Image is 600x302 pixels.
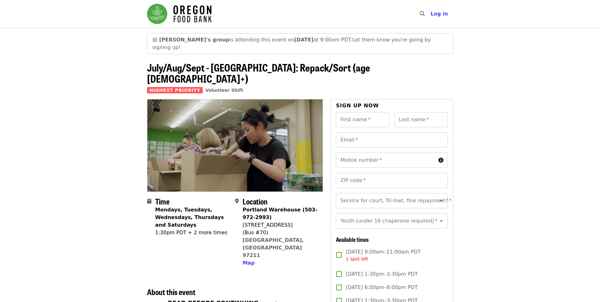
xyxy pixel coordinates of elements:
[243,259,255,267] button: Map
[147,99,323,191] img: July/Aug/Sept - Portland: Repack/Sort (age 8+) organized by Oregon Food Bank
[437,196,446,205] button: Open
[336,132,448,148] input: Email
[420,11,425,17] i: search icon
[336,173,448,188] input: ZIP code
[152,37,158,43] span: grinning face emoji
[430,11,448,17] span: Log in
[243,196,268,207] span: Location
[147,198,152,204] i: calendar icon
[235,198,239,204] i: map-marker-alt icon
[346,256,368,261] span: 1 spot left
[159,37,229,43] strong: [PERSON_NAME]'s group
[429,6,434,22] input: Search
[155,196,170,207] span: Time
[336,235,369,243] span: Available times
[425,8,453,20] button: Log in
[155,207,224,228] strong: Mondays, Tuesdays, Wednesdays, Thursdays and Saturdays
[147,87,203,93] span: Highest Priority
[243,221,318,229] div: [STREET_ADDRESS]
[243,237,304,258] a: [GEOGRAPHIC_DATA], [GEOGRAPHIC_DATA] 97211
[394,112,448,127] input: Last name
[336,153,436,168] input: Mobile number
[147,286,195,297] span: About this event
[438,157,443,163] i: circle-info icon
[336,103,379,109] span: Sign up now
[346,248,421,262] span: [DATE] 9:00am–11:00am PDT
[294,37,313,43] strong: [DATE]
[243,260,255,266] span: Map
[346,270,418,278] span: [DATE] 1:30pm–3:30pm PDT
[243,207,318,220] strong: Portland Warehouse (503-972-2993)
[336,112,389,127] input: First name
[243,229,318,236] div: (Bus #70)
[205,88,243,93] a: Volunteer Shift
[159,37,352,43] span: is attending this event on at 9:00am PDT.
[147,4,212,24] img: Oregon Food Bank - Home
[437,217,446,225] button: Open
[346,284,418,291] span: [DATE] 6:00pm–8:00pm PDT
[147,60,370,86] span: July/Aug/Sept - [GEOGRAPHIC_DATA]: Repack/Sort (age [DEMOGRAPHIC_DATA]+)
[155,229,230,236] div: 1:30pm PDT + 2 more times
